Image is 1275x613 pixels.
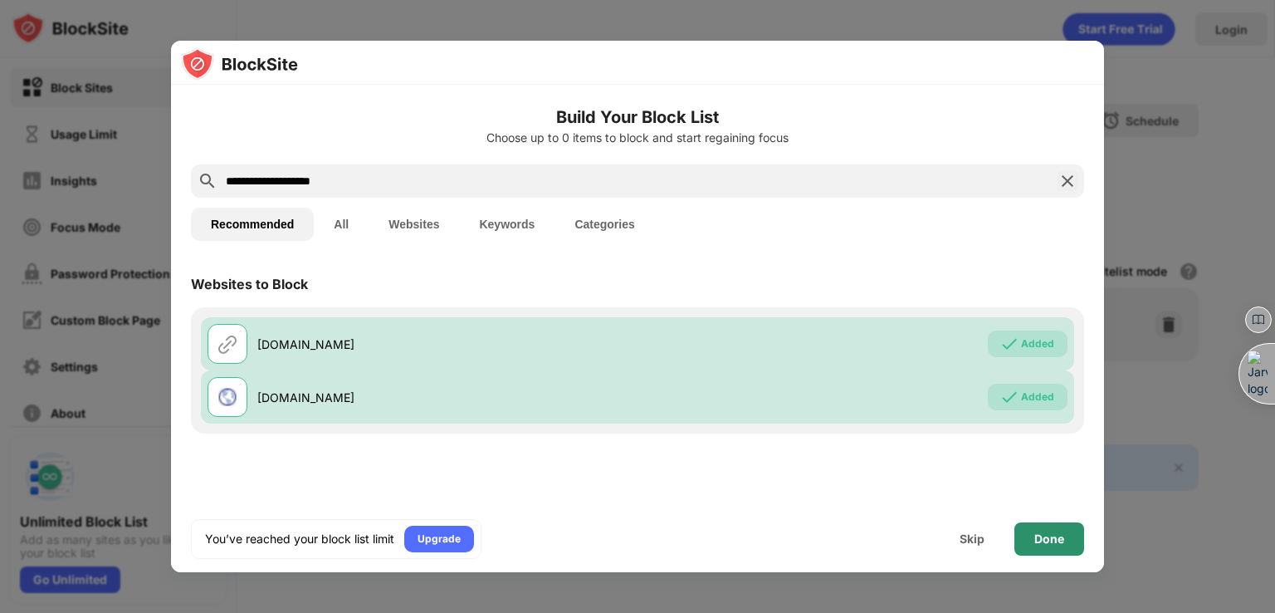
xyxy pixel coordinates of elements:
div: [DOMAIN_NAME] [257,336,637,353]
div: You’ve reached your block list limit [205,531,394,547]
img: search-close [1058,171,1077,191]
div: Choose up to 0 items to block and start regaining focus [191,131,1084,145]
img: logo-blocksite.svg [181,47,298,81]
button: All [314,208,369,241]
div: Done [1034,532,1064,546]
div: Upgrade [418,531,461,547]
button: Keywords [459,208,554,241]
img: favicons [217,387,237,407]
button: Websites [369,208,459,241]
div: Added [1021,389,1054,405]
div: Websites to Block [191,276,308,292]
div: Added [1021,336,1054,352]
img: search.svg [198,171,217,191]
button: Recommended [191,208,314,241]
img: url.svg [217,334,237,354]
h6: Build Your Block List [191,105,1084,130]
button: Categories [554,208,654,241]
div: [DOMAIN_NAME] [257,389,637,406]
div: Skip [960,532,984,546]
